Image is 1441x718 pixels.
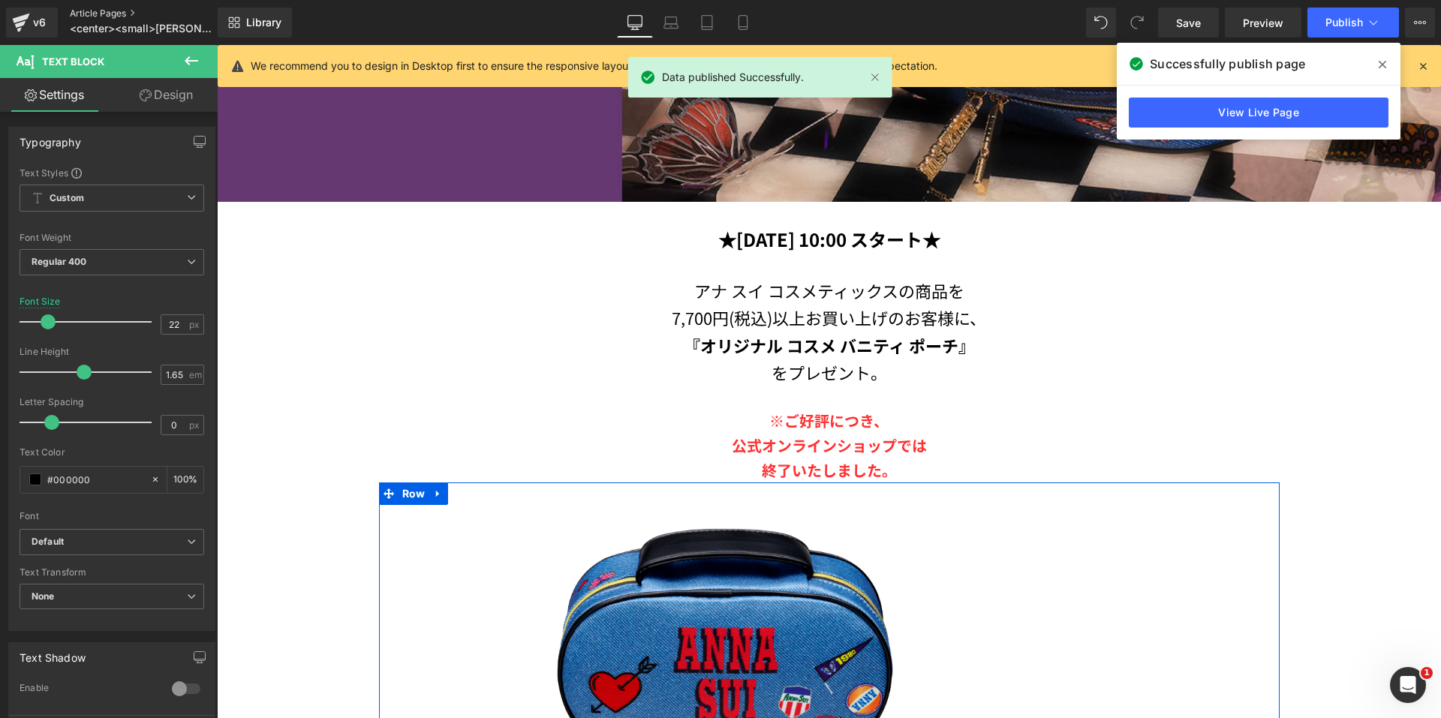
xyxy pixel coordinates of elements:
[1243,15,1283,31] span: Preview
[1150,55,1305,73] span: Successfully publish page
[112,78,221,112] a: Design
[47,471,143,488] input: Color
[20,167,204,179] div: Text Styles
[70,8,242,20] a: Article Pages
[50,192,84,205] b: Custom
[246,16,281,29] span: Library
[1176,15,1201,31] span: Save
[20,567,204,578] div: Text Transform
[545,414,680,436] strong: 終了いたしました。
[1086,8,1116,38] button: Undo
[30,13,49,32] div: v6
[662,69,804,86] span: Data published Successfully.
[1129,98,1388,128] a: View Live Page
[212,437,231,460] a: Expand / Collapse
[501,181,724,207] b: ★[DATE] 10:00 スタート★
[20,447,204,458] div: Text Color
[653,8,689,38] a: Laptop
[1405,8,1435,38] button: More
[1122,8,1152,38] button: Redo
[32,256,87,267] b: Regular 400
[251,58,937,74] p: We recommend you to design in Desktop first to ensure the responsive layout would display correct...
[725,8,761,38] a: Mobile
[1307,8,1399,38] button: Publish
[182,437,212,460] span: Row
[20,233,204,243] div: Font Weight
[467,288,758,312] strong: 『オリジナル コスメ バニティ ポーチ』
[1390,667,1426,703] iframe: Intercom live chat
[1225,8,1301,38] a: Preview
[189,320,202,329] span: px
[32,590,55,602] b: None
[20,682,157,698] div: Enable
[1421,667,1433,679] span: 1
[1325,17,1363,29] span: Publish
[70,23,214,35] span: <center><small>[PERSON_NAME] COSMETICS <br>NOVELTY FAIR</small></center>
[32,536,64,548] i: Default
[552,365,672,386] strong: ※ご好評につき、
[689,8,725,38] a: Tablet
[20,296,61,307] div: Font Size
[20,347,204,357] div: Line Height
[20,397,204,407] div: Letter Spacing
[189,370,202,380] span: em
[218,8,292,38] a: New Library
[20,511,204,521] div: Font
[617,8,653,38] a: Desktop
[20,643,86,664] div: Text Shadow
[20,128,81,149] div: Typography
[42,56,104,68] span: Text Block
[515,389,710,411] strong: 公式オンラインショップでは
[189,420,202,430] span: px
[167,467,203,493] div: %
[6,8,58,38] a: v6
